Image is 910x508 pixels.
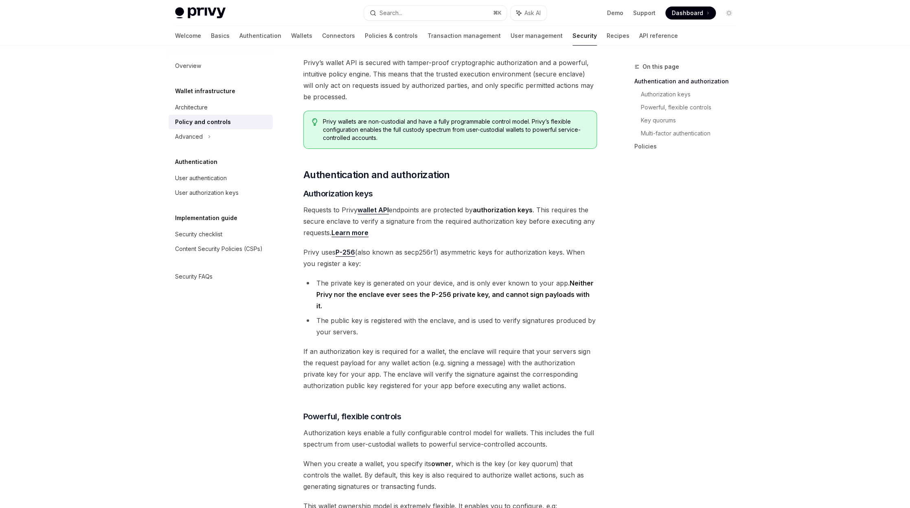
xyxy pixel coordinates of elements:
div: Advanced [175,132,203,142]
a: User authorization keys [169,185,273,200]
a: P-256 [335,248,355,257]
div: Security FAQs [175,272,213,281]
span: If an authorization key is required for a wallet, the enclave will require that your servers sign... [303,346,597,391]
a: wallet API [357,206,389,214]
a: Policy and controls [169,115,273,129]
span: ⌘ K [493,10,502,16]
a: Learn more [331,229,368,237]
span: Authentication and authorization [303,168,450,181]
span: On this page [642,62,679,72]
a: Content Security Policies (CSPs) [169,242,273,256]
img: light logo [175,7,226,19]
span: Dashboard [672,9,703,17]
a: Key quorums [641,114,742,127]
a: Overview [169,59,273,73]
span: Requests to Privy endpoints are protected by . This requires the secure enclave to verify a signa... [303,204,597,238]
a: Authorization keys [641,88,742,101]
svg: Tip [312,118,318,126]
div: Policy and controls [175,117,231,127]
div: Content Security Policies (CSPs) [175,244,263,254]
h5: Authentication [175,157,217,167]
a: Basics [211,26,230,46]
span: Authorization keys [303,188,373,199]
a: API reference [639,26,678,46]
a: User authentication [169,171,273,185]
button: Toggle dark mode [722,7,735,20]
strong: authorization keys [473,206,533,214]
a: Demo [607,9,623,17]
span: Privy uses (also known as secp256r1) asymmetric keys for authorization keys. When you register a ... [303,246,597,269]
span: Privy wallets are non-custodial and have a fully programmable control model. Privy’s flexible con... [323,118,588,142]
span: Authorization keys enable a fully configurable control model for wallets. This includes the full ... [303,427,597,450]
a: Wallets [291,26,312,46]
li: The private key is generated on your device, and is only ever known to your app. [303,277,597,312]
a: Policies & controls [365,26,418,46]
li: The public key is registered with the enclave, and is used to verify signatures produced by your ... [303,315,597,338]
strong: owner [431,460,452,468]
div: Overview [175,61,201,71]
a: Policies [634,140,742,153]
span: When you create a wallet, you specify its , which is the key (or key quorum) that controls the wa... [303,458,597,492]
a: Security FAQs [169,269,273,284]
a: Connectors [322,26,355,46]
button: Ask AI [511,6,546,20]
div: Architecture [175,102,208,112]
a: Dashboard [665,7,716,20]
a: Powerful, flexible controls [641,101,742,114]
span: Ask AI [524,9,541,17]
a: Welcome [175,26,201,46]
a: Recipes [607,26,629,46]
a: Transaction management [428,26,501,46]
a: User management [511,26,563,46]
span: Privy’s wallet API is secured with tamper-proof cryptographic authorization and a powerful, intui... [303,57,597,102]
a: Authentication and authorization [634,75,742,88]
h5: Implementation guide [175,213,237,223]
span: Powerful, flexible controls [303,411,401,422]
a: Security checklist [169,227,273,242]
div: Security checklist [175,229,222,239]
a: Multi-factor authentication [641,127,742,140]
h5: Wallet infrastructure [175,86,235,96]
a: Security [572,26,597,46]
a: Support [633,9,656,17]
div: User authentication [175,173,227,183]
div: Search... [379,8,402,18]
strong: Neither Privy nor the enclave ever sees the P-256 private key, and cannot sign payloads with it. [316,279,594,310]
a: Architecture [169,100,273,115]
button: Search...⌘K [364,6,507,20]
a: Authentication [239,26,281,46]
div: User authorization keys [175,188,239,198]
